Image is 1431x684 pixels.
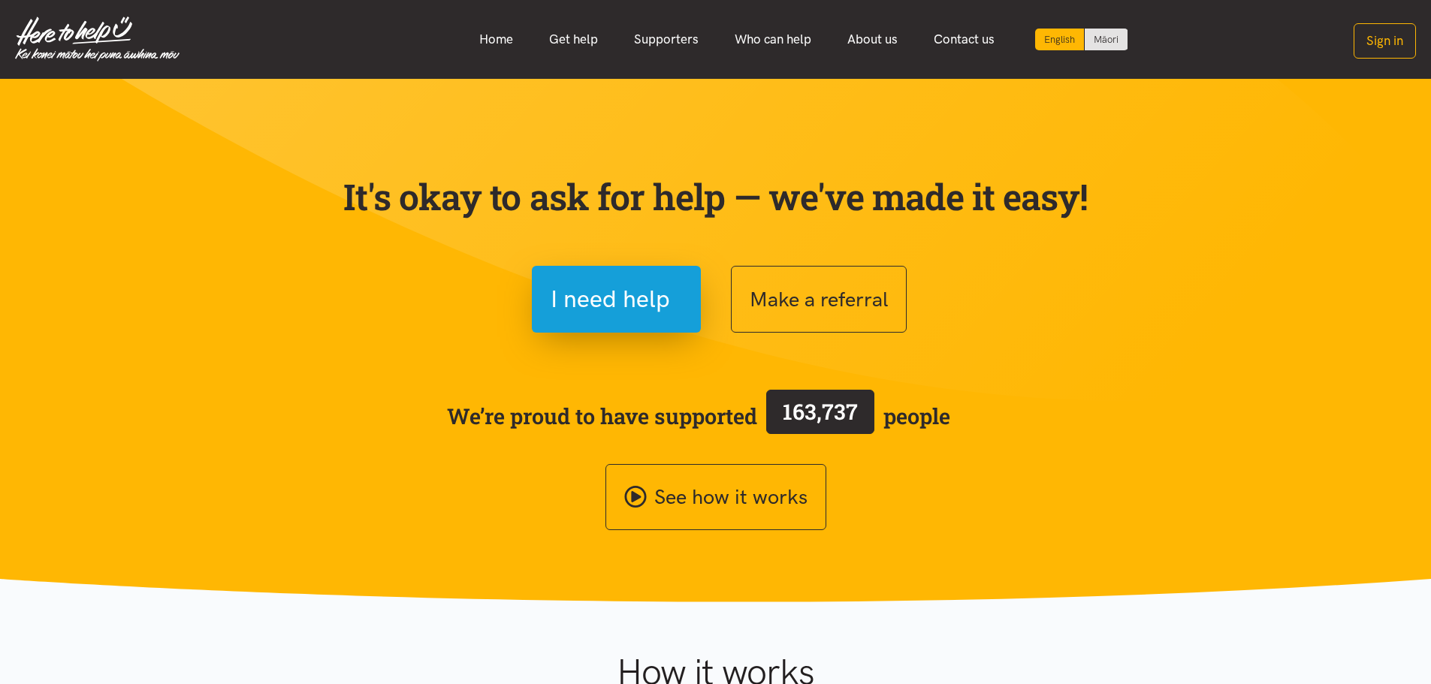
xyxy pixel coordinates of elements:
span: 163,737 [783,397,858,426]
a: 163,737 [757,387,883,445]
div: Language toggle [1035,29,1128,50]
a: Switch to Te Reo Māori [1085,29,1128,50]
a: About us [829,23,916,56]
a: Who can help [717,23,829,56]
img: Home [15,17,180,62]
button: I need help [532,266,701,333]
p: It's okay to ask for help — we've made it easy! [340,175,1091,218]
a: Supporters [616,23,717,56]
span: I need help [551,280,670,318]
a: Home [461,23,531,56]
a: See how it works [605,464,826,531]
button: Sign in [1354,23,1416,59]
a: Get help [531,23,616,56]
span: We’re proud to have supported people [447,387,950,445]
a: Contact us [916,23,1013,56]
div: Current language [1035,29,1085,50]
button: Make a referral [731,266,907,333]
